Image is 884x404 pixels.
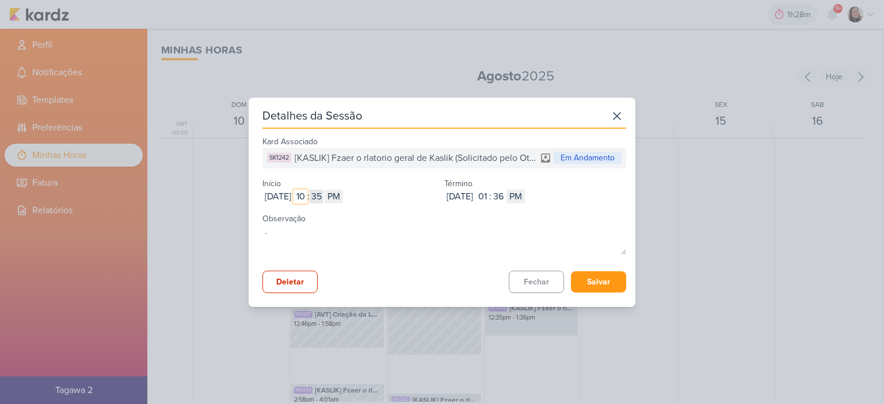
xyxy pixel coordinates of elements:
[307,190,310,203] div: :
[262,214,306,224] label: Observação
[444,179,473,188] label: Término
[262,137,318,147] label: Kard Associado
[262,108,362,124] div: Detalhes da Sessão
[295,151,536,165] span: [KASLIK] Fzaer o rlatorio geral de Kaslik (Solicitado pelo Otávio)
[262,179,281,188] label: Início
[267,153,291,163] div: SK1242
[489,190,491,203] div: :
[571,271,626,293] button: Salvar
[554,152,622,164] div: Em Andamento
[262,271,318,293] button: Deletar
[509,271,564,293] button: Fechar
